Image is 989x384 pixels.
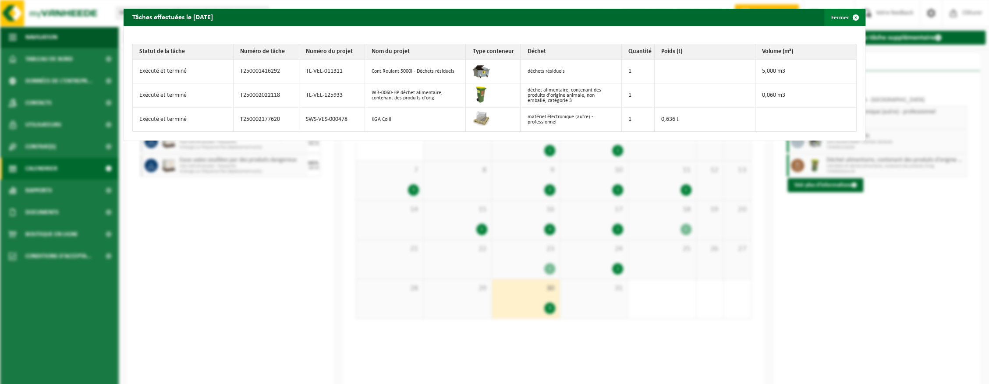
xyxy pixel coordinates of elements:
[234,44,299,60] th: Numéro de tâche
[655,44,755,60] th: Poids (t)
[655,108,755,131] td: 0,636 t
[133,108,234,131] td: Exécuté et terminé
[755,44,856,60] th: Volume (m³)
[622,84,655,108] td: 1
[365,44,466,60] th: Nom du projet
[622,44,655,60] th: Quantité
[124,9,222,25] h2: Tâches effectuées le [DATE]
[299,84,365,108] td: TL-VEL-125933
[622,60,655,84] td: 1
[466,44,521,60] th: Type conteneur
[133,84,234,108] td: Exécuté et terminé
[472,110,490,127] img: LP-PA-00000-WDN-11
[365,84,466,108] td: WB-0060-HP déchet alimentaire, contenant des produits d'orig
[133,44,234,60] th: Statut de la tâche
[521,44,621,60] th: Déchet
[622,108,655,131] td: 1
[299,108,365,131] td: SWS-VES-000478
[234,60,299,84] td: T250001416292
[365,60,466,84] td: Cont.Roulant 5000l - Déchets résiduels
[755,84,856,108] td: 0,060 m3
[299,44,365,60] th: Numéro du projet
[365,108,466,131] td: KGA Colli
[824,9,865,26] button: Fermer
[521,84,621,108] td: déchet alimentaire, contenant des produits d'origine animale, non emballé, catégorie 3
[521,108,621,131] td: matériel électronique (autre) - professionnel
[755,60,856,84] td: 5,000 m3
[472,62,490,79] img: WB-5000-GAL-GY-01
[299,60,365,84] td: TL-VEL-011311
[521,60,621,84] td: déchets résiduels
[234,84,299,108] td: T250002022118
[133,60,234,84] td: Exécuté et terminé
[472,86,490,103] img: WB-0060-HPE-GN-50
[234,108,299,131] td: T250002177620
